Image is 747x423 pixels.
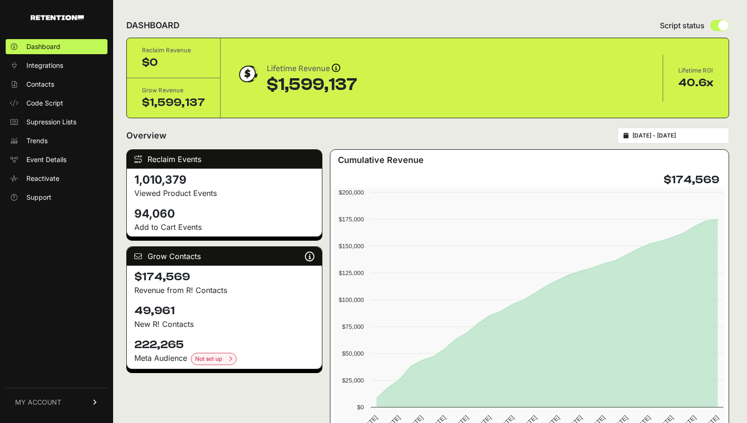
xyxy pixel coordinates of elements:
div: $0 [142,55,205,70]
a: Code Script [6,96,107,111]
div: Grow Revenue [142,86,205,95]
div: Lifetime ROI [678,66,714,75]
div: Meta Audience [134,352,314,365]
h3: Cumulative Revenue [338,154,424,167]
div: $1,599,137 [267,75,357,94]
div: Grow Contacts [127,247,322,266]
a: Reactivate [6,171,107,186]
p: New R! Contacts [134,318,314,330]
h2: Overview [126,129,166,142]
a: Supression Lists [6,114,107,130]
span: Trends [26,136,48,146]
div: $1,599,137 [142,95,205,110]
a: MY ACCOUNT [6,388,107,416]
a: Trends [6,133,107,148]
p: Viewed Product Events [134,187,314,199]
a: Integrations [6,58,107,73]
h2: DASHBOARD [126,19,180,32]
div: Reclaim Events [127,150,322,169]
div: 40.6x [678,75,714,90]
span: Reactivate [26,174,59,183]
h4: $174,569 [664,172,719,187]
text: $175,000 [338,216,363,223]
span: MY ACCOUNT [15,398,61,407]
a: Contacts [6,77,107,92]
h4: $174,569 [134,269,314,285]
text: $0 [357,404,363,411]
img: Retention.com [31,15,84,20]
h4: 1,010,379 [134,172,314,187]
h4: 94,060 [134,206,314,221]
a: Event Details [6,152,107,167]
h4: 222,265 [134,337,314,352]
span: Code Script [26,98,63,108]
a: Support [6,190,107,205]
text: $125,000 [338,269,363,277]
p: Revenue from R! Contacts [134,285,314,296]
a: Dashboard [6,39,107,54]
h4: 49,961 [134,303,314,318]
img: dollar-coin-05c43ed7efb7bc0c12610022525b4bbbb207c7efeef5aecc26f025e68dcafac9.png [236,62,259,86]
span: Integrations [26,61,63,70]
text: $50,000 [342,350,363,357]
span: Supression Lists [26,117,76,127]
div: Reclaim Revenue [142,46,205,55]
div: Lifetime Revenue [267,62,357,75]
span: Script status [660,20,705,31]
text: $75,000 [342,323,363,330]
span: Dashboard [26,42,60,51]
p: Add to Cart Events [134,221,314,233]
text: $100,000 [338,296,363,303]
span: Support [26,193,51,202]
text: $25,000 [342,377,363,384]
text: $150,000 [338,243,363,250]
span: Contacts [26,80,54,89]
text: $200,000 [338,189,363,196]
span: Event Details [26,155,66,164]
